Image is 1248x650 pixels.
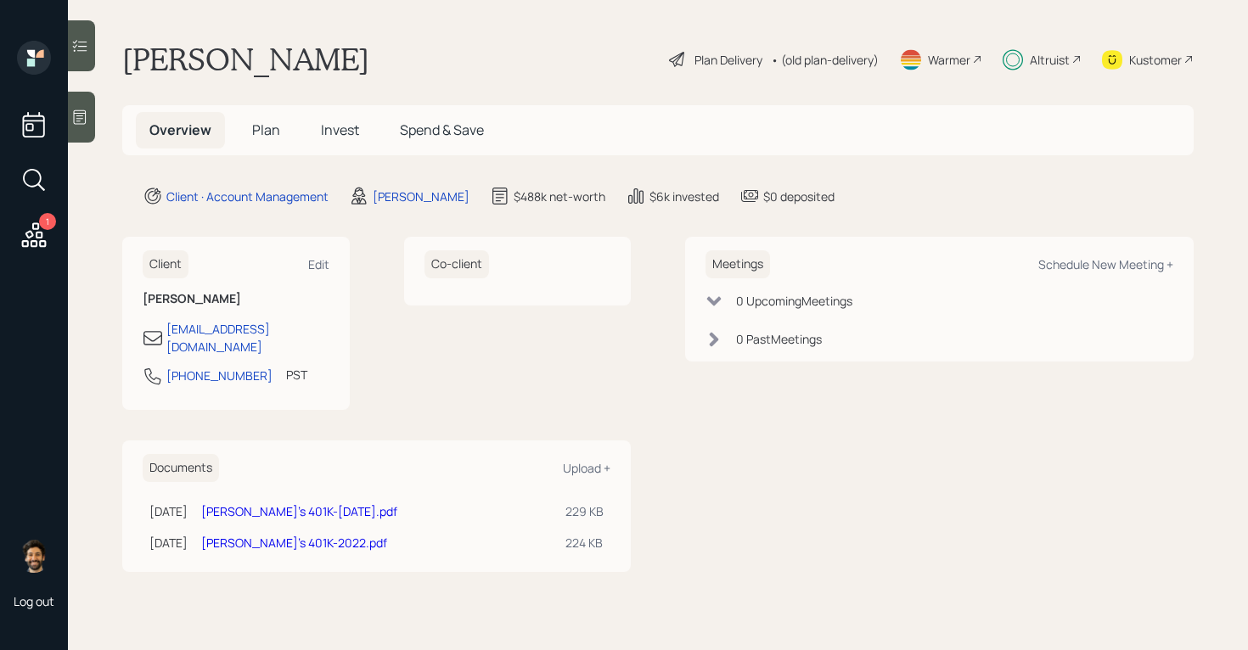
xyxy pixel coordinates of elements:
div: Edit [308,256,329,272]
div: 0 Past Meeting s [736,330,822,348]
a: [PERSON_NAME]'s 401K-2022.pdf [201,535,387,551]
div: [DATE] [149,534,188,552]
span: Plan [252,120,280,139]
div: $488k net-worth [514,188,605,205]
div: 0 Upcoming Meeting s [736,292,852,310]
div: PST [286,366,307,384]
div: [PHONE_NUMBER] [166,367,273,384]
h1: [PERSON_NAME] [122,41,369,78]
div: Altruist [1030,51,1070,69]
span: Invest [321,120,359,139]
div: 224 KB [565,534,604,552]
div: Plan Delivery [694,51,762,69]
div: $6k invested [649,188,719,205]
div: Upload + [563,460,610,476]
div: Log out [14,593,54,609]
h6: Documents [143,454,219,482]
span: Overview [149,120,211,139]
div: [DATE] [149,502,188,520]
div: Schedule New Meeting + [1038,256,1173,272]
div: Client · Account Management [166,188,329,205]
div: [EMAIL_ADDRESS][DOMAIN_NAME] [166,320,329,356]
span: Spend & Save [400,120,484,139]
div: Kustomer [1129,51,1182,69]
div: Warmer [928,51,970,69]
h6: Meetings [706,250,770,278]
div: 229 KB [565,502,604,520]
div: $0 deposited [763,188,835,205]
h6: [PERSON_NAME] [143,292,329,306]
img: eric-schwartz-headshot.png [17,539,51,573]
h6: Co-client [424,250,489,278]
div: 1 [39,213,56,230]
h6: Client [143,250,188,278]
a: [PERSON_NAME]'s 401K-[DATE].pdf [201,503,397,519]
div: • (old plan-delivery) [771,51,879,69]
div: [PERSON_NAME] [373,188,469,205]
